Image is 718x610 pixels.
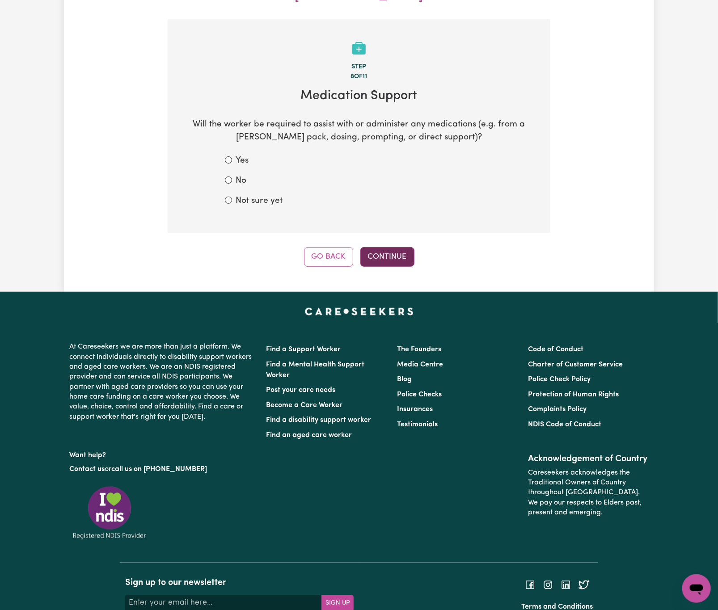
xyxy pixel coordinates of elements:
a: Find a disability support worker [266,416,371,424]
a: Follow Careseekers on LinkedIn [561,581,571,589]
p: At Careseekers we are more than just a platform. We connect individuals directly to disability su... [69,338,255,425]
a: Careseekers home page [305,308,414,315]
p: Careseekers acknowledges the Traditional Owners of Country throughout [GEOGRAPHIC_DATA]. We pay o... [528,464,649,522]
a: Contact us [69,466,105,473]
a: Police Checks [397,391,442,398]
a: Testimonials [397,421,438,428]
a: Complaints Policy [528,406,587,413]
iframe: Button to launch messaging window [682,574,711,603]
a: Post your care needs [266,387,335,394]
a: Find a Support Worker [266,346,341,353]
label: No [236,175,246,188]
a: Police Check Policy [528,376,591,383]
a: Media Centre [397,361,443,368]
button: Continue [360,247,414,267]
p: Want help? [69,447,255,460]
p: Will the worker be required to assist with or administer any medications (e.g. from a [PERSON_NAM... [182,118,536,144]
label: Not sure yet [236,195,283,208]
button: Go Back [304,247,353,267]
a: Blog [397,376,412,383]
div: 8 of 11 [182,72,536,82]
a: Find an aged care worker [266,432,352,439]
a: call us on [PHONE_NUMBER] [111,466,207,473]
a: Code of Conduct [528,346,584,353]
h2: Acknowledgement of Country [528,454,649,464]
div: Step [182,62,536,72]
a: The Founders [397,346,441,353]
a: Follow Careseekers on Twitter [579,581,589,589]
a: Find a Mental Health Support Worker [266,361,364,379]
a: Insurances [397,406,433,413]
a: Charter of Customer Service [528,361,623,368]
p: or [69,461,255,478]
img: Registered NDIS provider [69,485,150,541]
a: Follow Careseekers on Instagram [543,581,553,589]
a: Follow Careseekers on Facebook [525,581,536,589]
h2: Medication Support [182,88,536,104]
label: Yes [236,155,249,168]
a: Protection of Human Rights [528,391,619,398]
a: Become a Care Worker [266,402,342,409]
a: NDIS Code of Conduct [528,421,602,428]
h2: Sign up to our newsletter [125,577,354,588]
